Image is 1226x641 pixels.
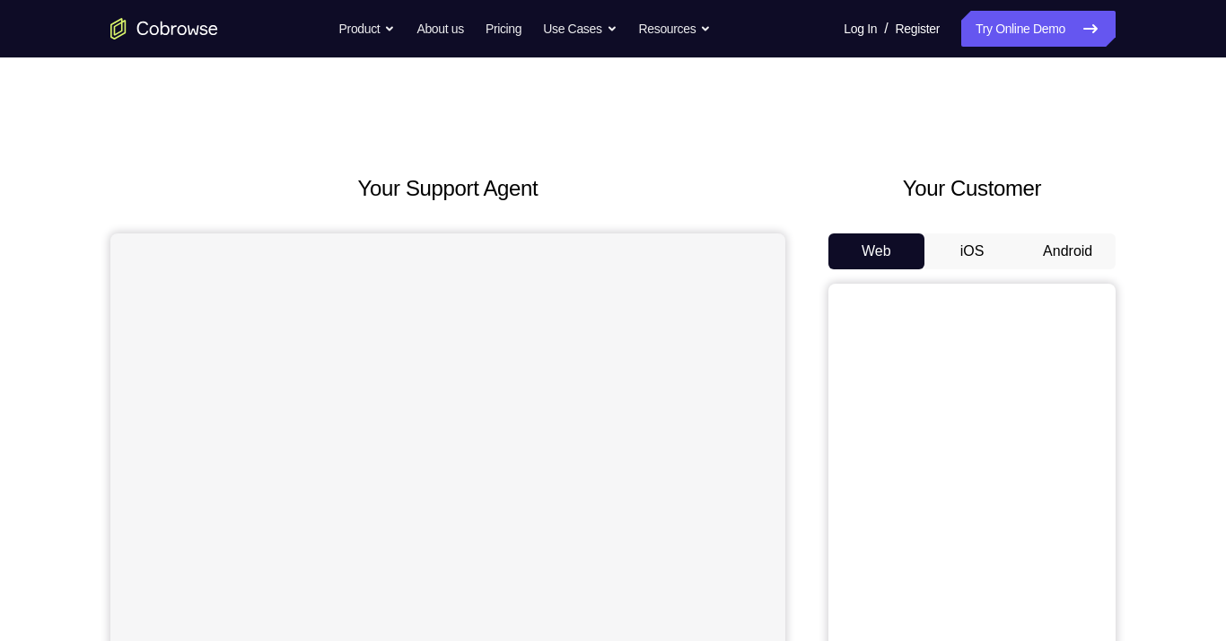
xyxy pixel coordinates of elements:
[924,233,1020,269] button: iOS
[1020,233,1116,269] button: Android
[110,172,785,205] h2: Your Support Agent
[828,233,924,269] button: Web
[639,11,712,47] button: Resources
[416,11,463,47] a: About us
[844,11,877,47] a: Log In
[339,11,396,47] button: Product
[884,18,888,40] span: /
[110,18,218,40] a: Go to the home page
[543,11,617,47] button: Use Cases
[486,11,521,47] a: Pricing
[961,11,1116,47] a: Try Online Demo
[896,11,940,47] a: Register
[828,172,1116,205] h2: Your Customer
